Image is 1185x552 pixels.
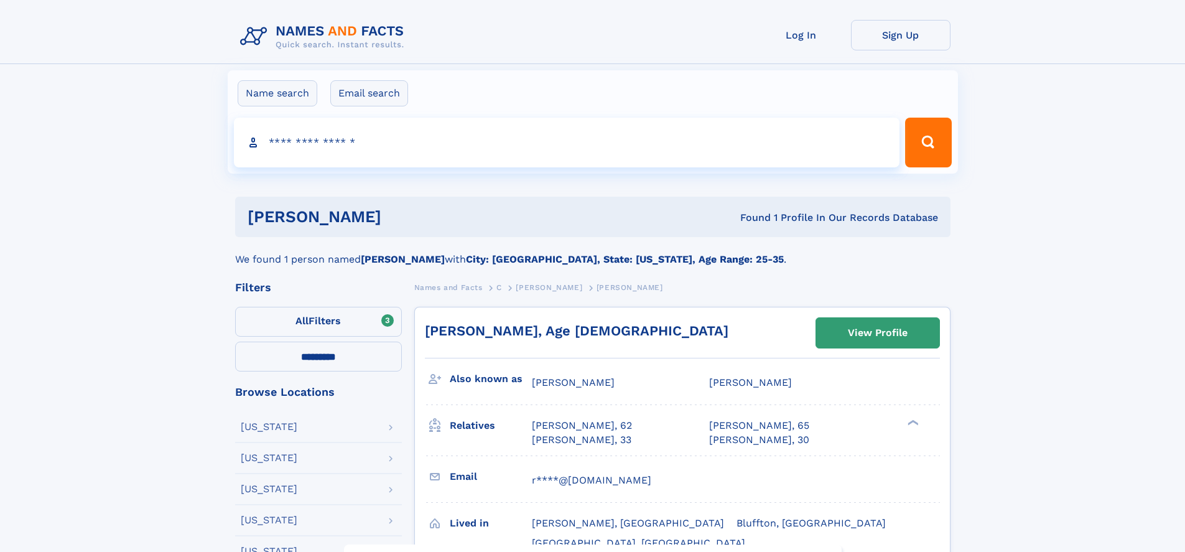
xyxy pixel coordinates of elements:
span: [PERSON_NAME] [532,377,615,388]
span: [PERSON_NAME], [GEOGRAPHIC_DATA] [532,517,724,529]
span: [PERSON_NAME] [516,283,582,292]
input: search input [234,118,900,167]
span: C [496,283,502,292]
a: C [496,279,502,295]
div: Browse Locations [235,386,402,398]
span: [PERSON_NAME] [597,283,663,292]
span: [GEOGRAPHIC_DATA], [GEOGRAPHIC_DATA] [532,537,745,549]
a: Log In [751,20,851,50]
b: [PERSON_NAME] [361,253,445,265]
h3: Lived in [450,513,532,534]
a: [PERSON_NAME], 65 [709,419,809,433]
div: [US_STATE] [241,453,297,463]
div: We found 1 person named with . [235,237,950,267]
div: ❯ [904,419,919,427]
span: [PERSON_NAME] [709,377,792,388]
div: [US_STATE] [241,515,297,525]
label: Email search [330,80,408,106]
a: [PERSON_NAME], 30 [709,433,809,447]
a: [PERSON_NAME] [516,279,582,295]
a: View Profile [816,318,939,348]
a: [PERSON_NAME], 62 [532,419,632,433]
h3: Email [450,466,532,487]
div: [US_STATE] [241,422,297,432]
div: [US_STATE] [241,484,297,494]
div: Filters [235,282,402,293]
div: Found 1 Profile In Our Records Database [560,211,938,225]
a: Names and Facts [414,279,483,295]
b: City: [GEOGRAPHIC_DATA], State: [US_STATE], Age Range: 25-35 [466,253,784,265]
h3: Relatives [450,415,532,436]
span: All [295,315,309,327]
label: Filters [235,307,402,337]
div: View Profile [848,319,908,347]
a: Sign Up [851,20,950,50]
label: Name search [238,80,317,106]
span: Bluffton, [GEOGRAPHIC_DATA] [737,517,886,529]
h3: Also known as [450,368,532,390]
img: Logo Names and Facts [235,20,414,54]
a: [PERSON_NAME], Age [DEMOGRAPHIC_DATA] [425,323,728,339]
a: [PERSON_NAME], 33 [532,433,631,447]
button: Search Button [905,118,951,167]
h1: [PERSON_NAME] [248,209,561,225]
